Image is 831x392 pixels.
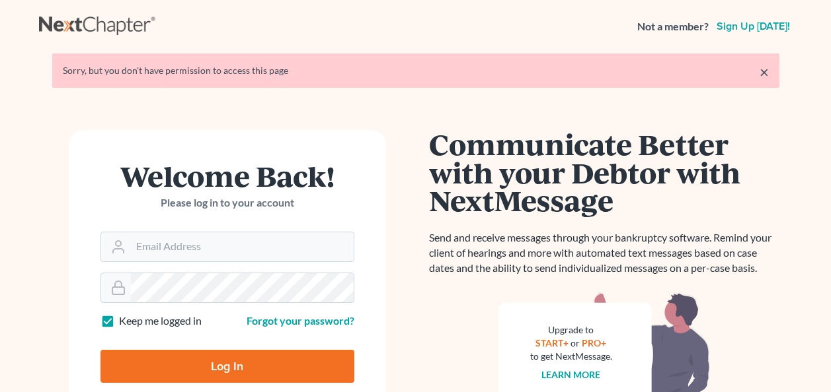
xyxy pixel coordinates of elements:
[131,232,354,261] input: Email Address
[100,162,354,190] h1: Welcome Back!
[541,369,600,380] a: Learn more
[637,19,709,34] strong: Not a member?
[429,230,779,276] p: Send and receive messages through your bankruptcy software. Remind your client of hearings and mo...
[429,130,779,214] h1: Communicate Better with your Debtor with NextMessage
[530,323,612,337] div: Upgrade to
[582,337,606,348] a: PRO+
[714,21,793,32] a: Sign up [DATE]!
[535,337,569,348] a: START+
[760,64,769,80] a: ×
[247,314,354,327] a: Forgot your password?
[571,337,580,348] span: or
[119,313,202,329] label: Keep me logged in
[100,195,354,211] p: Please log in to your account
[100,350,354,383] input: Log In
[63,64,769,77] div: Sorry, but you don't have permission to access this page
[530,350,612,363] div: to get NextMessage.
